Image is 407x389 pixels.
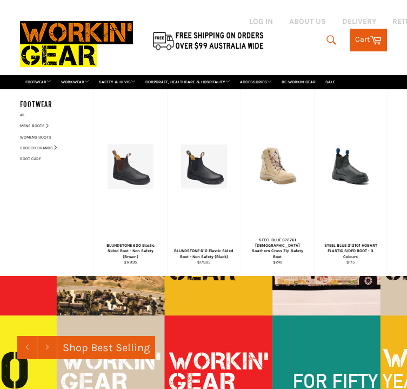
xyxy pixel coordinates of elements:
a: ABOUT US [289,16,326,27]
a: STEEL BLUE 312101 HOBART ELASTIC SIDED BOOT - Workin' Gear STEEL BLUE 312101 HOBART ELASTIC SIDED... [314,89,388,276]
div: BLUNDSTONE 600 Elastic Sided Boot - Non Safety (Brown) [101,243,160,260]
img: Workin Gear leaders in Workwear, Safety Boots, PPE, Uniforms. Australia's No.1 in Workwear [20,14,133,75]
a: BOOT CARE [15,154,106,164]
h5: FOOTWEAR [20,100,94,110]
div: STEEL BLUE 312101 HOBART ELASTIC SIDED BOOT - 3 Colours [321,243,380,260]
a: Cart [350,29,387,51]
div: $175 [321,260,380,265]
a: BLUNDSTONE 600 Elastic Sided Boot - Non Safety (Brown) - Workin Gear BLUNDSTONE 600 Elastic Sided... [94,89,167,276]
img: Flat $9.95 shipping Australia wide [151,30,265,51]
div: BLUNDSTONE 610 Elastic Sided Boot - Non Safety (Black) [174,248,233,260]
a: SHOP BY BRANDS [15,143,106,154]
a: CORPORATE, HEALTHCARE & HOSPITALITY [141,75,235,89]
div: $249 [248,260,307,265]
a: FOOTWEAR [21,75,56,89]
a: WORKWEAR [57,75,94,89]
a: RE-WORKIN' GEAR [277,75,320,89]
div: $179.95 [174,260,233,265]
a: ACCESSORIES [236,75,276,89]
a: Log in [249,17,273,26]
a: WOMENS BOOTS [15,132,106,143]
a: All [15,110,94,121]
a: BLUNDSTONE 610 Elastic Sided Boot - Non Safety - Workin Gear BLUNDSTONE 610 Elastic Sided Boot - ... [167,89,241,276]
a: Shop Best Selling [57,336,155,359]
img: BLUNDSTONE 600 Elastic Sided Boot - Non Safety (Brown) - Workin Gear [108,144,154,189]
div: STEEL BLUE 522761 [DEMOGRAPHIC_DATA] Southern Cross Zip Safety Boot [248,238,307,260]
a: SAFETY & HI VIS [95,75,140,89]
img: BLUNDSTONE 610 Elastic Sided Boot - Non Safety - Workin Gear [181,144,227,188]
a: SALE [321,75,339,89]
img: STEEL BLUE 312101 HOBART ELASTIC SIDED BOOT - Workin' Gear [328,146,373,187]
img: STEEL BLUE 522761 Ladies Southern Cross Zip Safety Boot - Workin Gear [255,143,301,189]
a: MENS BOOTS [15,121,106,131]
a: DELIVERY [342,16,376,27]
a: STEEL BLUE 522761 Ladies Southern Cross Zip Safety Boot - Workin Gear STEEL BLUE 522761 [DEMOGRAP... [241,89,314,276]
div: $179.95 [101,260,160,265]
